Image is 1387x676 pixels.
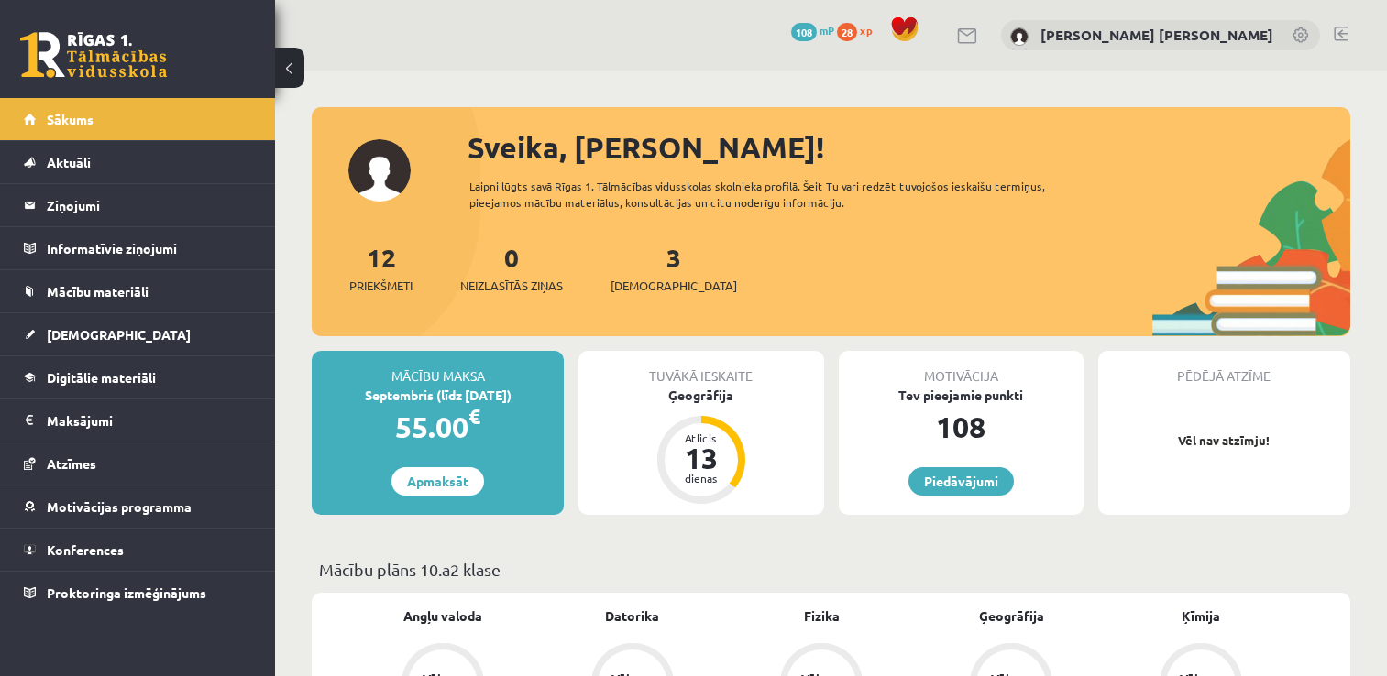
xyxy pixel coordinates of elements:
a: 3[DEMOGRAPHIC_DATA] [611,241,737,295]
a: Aktuāli [24,141,252,183]
div: Pēdējā atzīme [1098,351,1350,386]
a: Atzīmes [24,442,252,485]
a: Digitālie materiāli [24,356,252,398]
a: 108 mP [791,23,834,38]
span: [DEMOGRAPHIC_DATA] [47,326,191,343]
a: 28 xp [837,23,881,38]
legend: Ziņojumi [47,184,252,226]
a: Ģeogrāfija [979,606,1044,626]
div: 13 [674,443,729,473]
div: Ģeogrāfija [578,386,823,405]
a: Rīgas 1. Tālmācības vidusskola [20,32,167,78]
span: [DEMOGRAPHIC_DATA] [611,277,737,295]
a: Angļu valoda [403,606,482,626]
span: Proktoringa izmēģinājums [47,584,206,601]
span: Priekšmeti [349,277,413,295]
span: € [468,403,480,430]
a: Informatīvie ziņojumi [24,227,252,269]
div: Atlicis [674,432,729,443]
span: Aktuāli [47,154,91,170]
span: mP [820,23,834,38]
div: Septembris (līdz [DATE]) [312,386,564,405]
legend: Informatīvie ziņojumi [47,227,252,269]
div: 55.00 [312,405,564,449]
div: Tev pieejamie punkti [839,386,1084,405]
a: Apmaksāt [391,467,484,496]
a: Maksājumi [24,399,252,442]
p: Vēl nav atzīmju! [1107,431,1341,450]
span: Neizlasītās ziņas [460,277,563,295]
a: Sākums [24,98,252,140]
a: Piedāvājumi [908,467,1014,496]
a: 12Priekšmeti [349,241,413,295]
a: Datorika [605,606,659,626]
legend: Maksājumi [47,399,252,442]
span: Atzīmes [47,455,96,472]
a: Ziņojumi [24,184,252,226]
a: [PERSON_NAME] [PERSON_NAME] [1040,26,1273,44]
p: Mācību plāns 10.a2 klase [319,557,1343,582]
div: Mācību maksa [312,351,564,386]
a: 0Neizlasītās ziņas [460,241,563,295]
a: Motivācijas programma [24,485,252,528]
div: Tuvākā ieskaite [578,351,823,386]
div: Motivācija [839,351,1084,386]
a: Ģeogrāfija Atlicis 13 dienas [578,386,823,507]
a: [DEMOGRAPHIC_DATA] [24,313,252,355]
a: Mācību materiāli [24,270,252,312]
span: Digitālie materiāli [47,369,156,386]
span: Konferences [47,541,124,558]
img: Endija Elizabete Zēvalde [1010,27,1029,46]
div: 108 [839,405,1084,449]
a: Konferences [24,529,252,571]
span: Motivācijas programma [47,498,192,515]
a: Ķīmija [1182,606,1220,626]
span: Sākums [47,111,94,127]
span: 108 [791,23,817,41]
span: Mācību materiāli [47,283,149,300]
span: xp [860,23,872,38]
span: 28 [837,23,857,41]
div: Laipni lūgts savā Rīgas 1. Tālmācības vidusskolas skolnieka profilā. Šeit Tu vari redzēt tuvojošo... [469,178,1093,211]
div: Sveika, [PERSON_NAME]! [468,125,1350,169]
a: Proktoringa izmēģinājums [24,572,252,614]
a: Fizika [804,606,840,626]
div: dienas [674,473,729,484]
